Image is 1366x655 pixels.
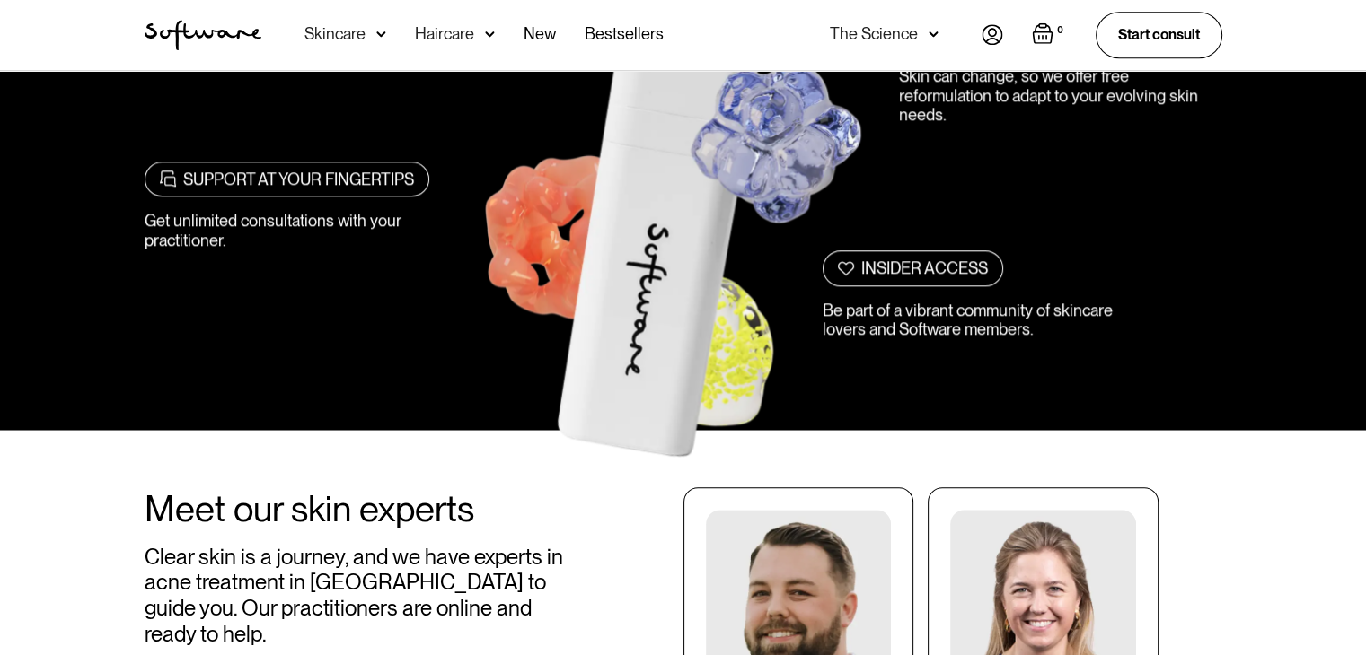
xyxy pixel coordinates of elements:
img: Software Logo [145,20,261,50]
div: SUPPORT AT YOUR FINGERTIPS [183,170,414,189]
a: Start consult [1096,12,1222,57]
div: INSIDER ACCESS [861,258,988,278]
a: Open empty cart [1032,22,1067,48]
img: arrow down [485,25,495,43]
div: 0 [1053,22,1067,39]
a: home [145,20,261,50]
img: arrow down [376,25,386,43]
div: Meet our skin experts [145,487,578,530]
div: Be part of a vibrant community of skincare lovers and Software members. [823,301,1146,339]
div: The Science [830,25,918,43]
div: Skincare [304,25,366,43]
div: Haircare [415,25,474,43]
img: arrow down [929,25,939,43]
div: Skin can change, so we offer free reformulation to adapt to your evolving skin needs. [899,66,1222,125]
div: Get unlimited consultations with your practitioner. [145,211,435,249]
div: Clear skin is a journey, and we have experts in acne treatment in [GEOGRAPHIC_DATA] to guide you.... [145,545,578,648]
